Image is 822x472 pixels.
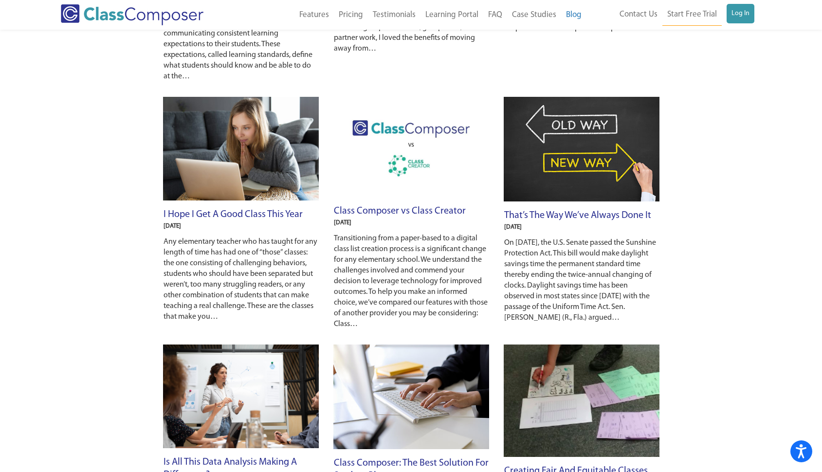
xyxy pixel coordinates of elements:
[164,236,318,322] p: Any elementary teacher who has taught for any length of time has had one of “those” classes: the ...
[561,4,586,26] a: Blog
[368,4,420,26] a: Testimonials
[334,233,489,329] p: Transitioning from a paper-based to a digital class list creation process is a significant change...
[334,206,466,216] a: Class Composer vs Class Creator
[504,224,522,230] span: [DATE]
[420,4,483,26] a: Learning Portal
[615,4,662,25] a: Contact Us
[334,219,351,226] span: [DATE]
[504,345,659,457] img: paper class lists
[333,345,489,449] img: class list software comparison
[163,97,319,200] img: positive girl having video call and asking for help
[333,97,489,197] img: classcomposer vs classcreator (1)
[507,4,561,26] a: Case Studies
[294,4,334,26] a: Features
[61,4,203,25] img: Class Composer
[334,4,368,26] a: Pricing
[504,97,659,201] img: innovating new approaches to old problems
[164,223,181,229] span: [DATE]
[727,4,754,23] a: Log In
[586,4,754,26] nav: Header Menu
[504,211,651,220] a: That’s the Way We’ve Always Done It
[164,210,303,219] a: I Hope I Get a Good Class this Year
[662,4,722,26] a: Start Free Trial
[243,4,586,26] nav: Header Menu
[483,4,507,26] a: FAQ
[504,237,659,323] p: On [DATE], the U.S. Senate passed the Sunshine Protection Act. This bill would make daylight savi...
[163,345,319,448] img: female business coach makes presentation for staff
